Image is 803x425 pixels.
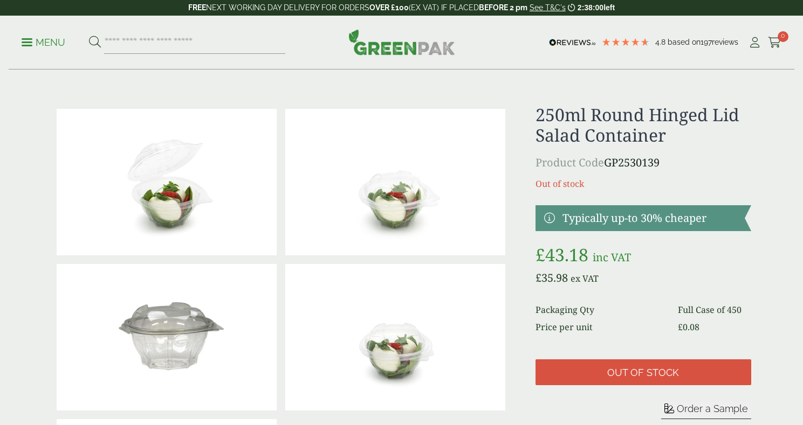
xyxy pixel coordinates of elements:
span: 197 [701,38,712,46]
span: 0 [778,31,788,42]
strong: BEFORE 2 pm [479,3,527,12]
span: 4.8 [655,38,668,46]
h1: 250ml Round Hinged Lid Salad Container [536,104,751,146]
div: 4.79 Stars [601,37,650,47]
strong: FREE [188,3,206,12]
span: Based on [668,38,701,46]
p: Menu [22,36,65,49]
span: left [603,3,615,12]
a: Menu [22,36,65,47]
img: REVIEWS.io [549,39,596,46]
a: See T&C's [530,3,566,12]
i: Cart [768,37,781,48]
span: Product Code [536,155,604,170]
bdi: 35.98 [536,270,568,285]
img: 250ml Round Hinged Salad Container Closed (Large) [285,109,505,255]
a: 0 [768,34,781,51]
p: GP2530139 [536,155,751,171]
span: £ [536,270,541,285]
bdi: 43.18 [536,243,588,266]
span: inc VAT [593,250,631,264]
strong: OVER £100 [369,3,409,12]
span: Order a Sample [677,403,748,414]
span: ex VAT [571,273,599,284]
bdi: 0.08 [678,321,699,333]
span: Out of stock [607,367,679,379]
span: £ [678,321,683,333]
dd: Full Case of 450 [678,303,751,316]
dt: Price per unit [536,321,665,333]
img: 250ml Round Hinged Salad Container Closed V2 (Large) [285,264,505,410]
span: 2:38:00 [578,3,603,12]
span: reviews [712,38,738,46]
img: GreenPak Supplies [348,29,455,55]
img: 250ml Round Hinged Lid Salad Container 0 [57,264,277,410]
dt: Packaging Qty [536,303,665,316]
button: Order a Sample [661,402,751,419]
span: £ [536,243,545,266]
p: Out of stock [536,177,751,190]
img: 250ml Round Hinged Salad Container Open (Large) [57,109,277,255]
i: My Account [748,37,761,48]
